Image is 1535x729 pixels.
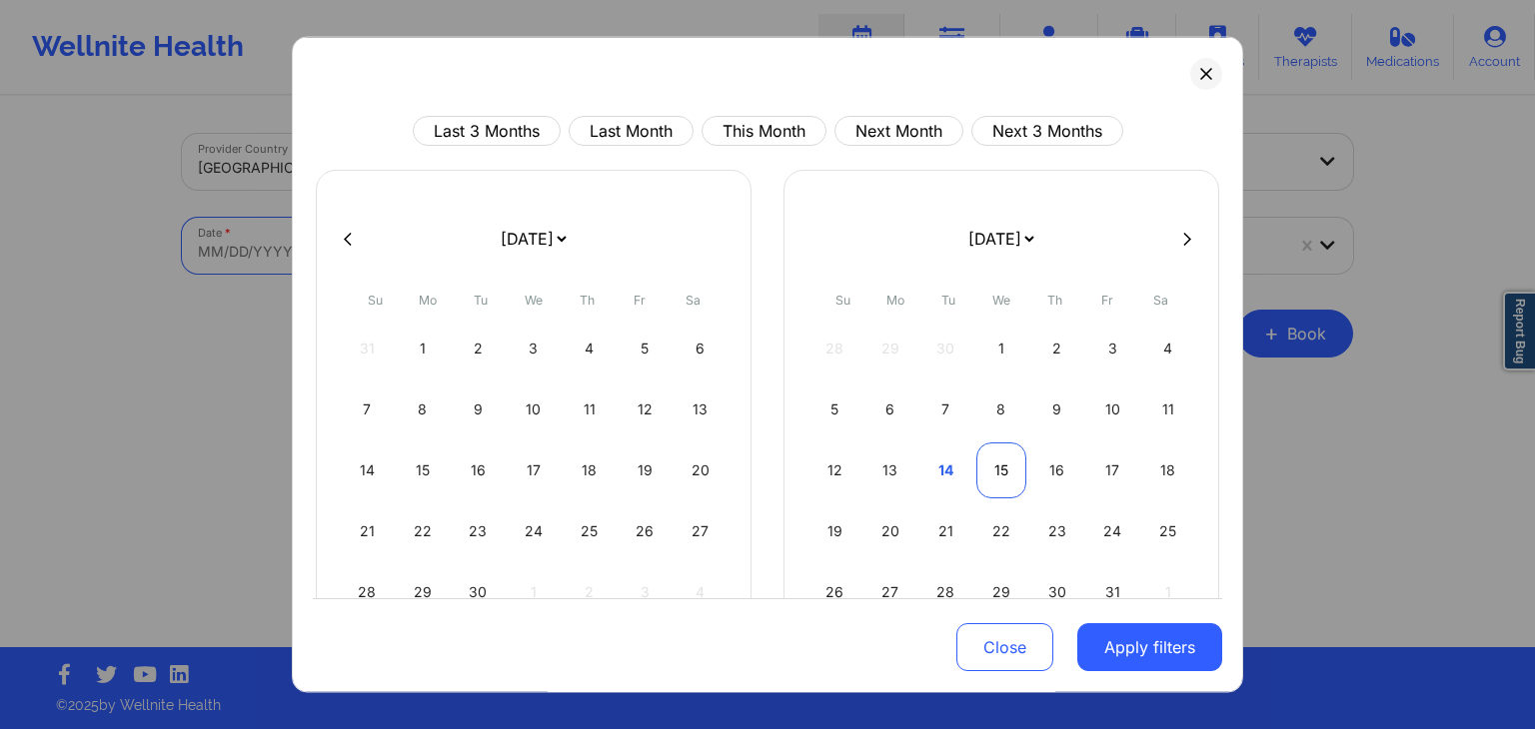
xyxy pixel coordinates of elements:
div: Thu Sep 18 2025 [564,442,615,498]
div: Tue Oct 28 2025 [920,564,971,620]
div: Mon Oct 20 2025 [865,503,916,559]
div: Sun Sep 21 2025 [342,503,393,559]
abbr: Saturday [1153,293,1168,308]
abbr: Friday [634,293,646,308]
abbr: Sunday [368,293,383,308]
div: Sun Sep 28 2025 [342,564,393,620]
div: Sun Sep 07 2025 [342,381,393,437]
div: Sat Sep 06 2025 [675,321,726,376]
div: Fri Oct 17 2025 [1087,442,1138,498]
div: Mon Sep 29 2025 [398,564,449,620]
div: Tue Sep 02 2025 [453,321,504,376]
button: This Month [702,116,826,146]
div: Tue Sep 16 2025 [453,442,504,498]
div: Sat Sep 27 2025 [675,503,726,559]
div: Sat Oct 18 2025 [1142,442,1193,498]
div: Fri Oct 31 2025 [1087,564,1138,620]
div: Tue Sep 30 2025 [453,564,504,620]
div: Fri Oct 24 2025 [1087,503,1138,559]
abbr: Sunday [835,293,850,308]
div: Thu Sep 25 2025 [564,503,615,559]
button: Next Month [834,116,963,146]
div: Mon Oct 06 2025 [865,381,916,437]
div: Sun Oct 05 2025 [809,381,860,437]
div: Wed Oct 08 2025 [976,381,1027,437]
div: Fri Sep 26 2025 [620,503,671,559]
div: Thu Sep 11 2025 [564,381,615,437]
button: Close [956,624,1053,672]
div: Fri Oct 03 2025 [1087,321,1138,376]
div: Mon Oct 13 2025 [865,442,916,498]
div: Thu Oct 09 2025 [1031,381,1082,437]
abbr: Tuesday [474,293,488,308]
div: Fri Sep 19 2025 [620,442,671,498]
div: Sat Oct 11 2025 [1142,381,1193,437]
button: Last Month [569,116,694,146]
div: Wed Oct 22 2025 [976,503,1027,559]
div: Sun Sep 14 2025 [342,442,393,498]
div: Sun Oct 26 2025 [809,564,860,620]
div: Sat Sep 13 2025 [675,381,726,437]
div: Fri Sep 12 2025 [620,381,671,437]
div: Wed Oct 29 2025 [976,564,1027,620]
div: Wed Oct 15 2025 [976,442,1027,498]
div: Wed Sep 10 2025 [509,381,560,437]
abbr: Wednesday [525,293,543,308]
div: Sun Oct 19 2025 [809,503,860,559]
div: Mon Sep 15 2025 [398,442,449,498]
div: Fri Oct 10 2025 [1087,381,1138,437]
div: Thu Oct 16 2025 [1031,442,1082,498]
div: Mon Oct 27 2025 [865,564,916,620]
button: Next 3 Months [971,116,1123,146]
div: Sat Oct 04 2025 [1142,321,1193,376]
div: Fri Sep 05 2025 [620,321,671,376]
div: Sat Sep 20 2025 [675,442,726,498]
abbr: Wednesday [992,293,1010,308]
button: Last 3 Months [413,116,561,146]
abbr: Thursday [1047,293,1062,308]
div: Tue Sep 23 2025 [453,503,504,559]
div: Thu Oct 23 2025 [1031,503,1082,559]
div: Mon Sep 22 2025 [398,503,449,559]
div: Thu Sep 04 2025 [564,321,615,376]
div: Thu Oct 30 2025 [1031,564,1082,620]
abbr: Saturday [686,293,701,308]
div: Thu Oct 02 2025 [1031,321,1082,376]
div: Wed Sep 17 2025 [509,442,560,498]
div: Wed Sep 24 2025 [509,503,560,559]
abbr: Monday [886,293,904,308]
div: Sat Oct 25 2025 [1142,503,1193,559]
div: Tue Oct 07 2025 [920,381,971,437]
div: Tue Oct 21 2025 [920,503,971,559]
div: Tue Sep 09 2025 [453,381,504,437]
abbr: Monday [419,293,437,308]
abbr: Tuesday [941,293,955,308]
button: Apply filters [1077,624,1222,672]
div: Wed Sep 03 2025 [509,321,560,376]
abbr: Friday [1101,293,1113,308]
div: Sun Oct 12 2025 [809,442,860,498]
abbr: Thursday [580,293,595,308]
div: Mon Sep 01 2025 [398,321,449,376]
div: Mon Sep 08 2025 [398,381,449,437]
div: Tue Oct 14 2025 [920,442,971,498]
div: Wed Oct 01 2025 [976,321,1027,376]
